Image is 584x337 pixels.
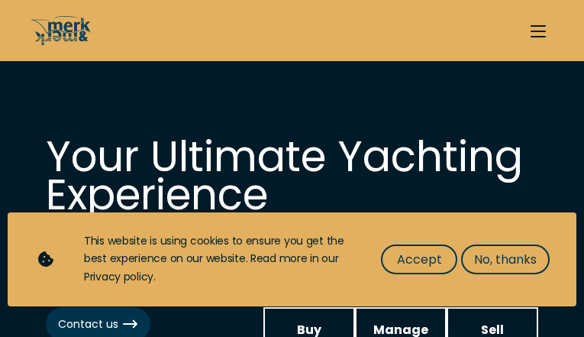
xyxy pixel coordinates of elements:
[397,250,442,269] span: Accept
[58,316,138,332] span: Contact us
[381,245,457,274] button: Accept
[84,269,153,284] a: Privacy policy
[46,138,538,214] h1: Your Ultimate Yachting Experience
[84,232,350,287] div: This website is using cookies to ensure you get the best experience on our website. Read more in ...
[474,250,537,269] span: No, thanks
[461,245,550,274] button: No, thanks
